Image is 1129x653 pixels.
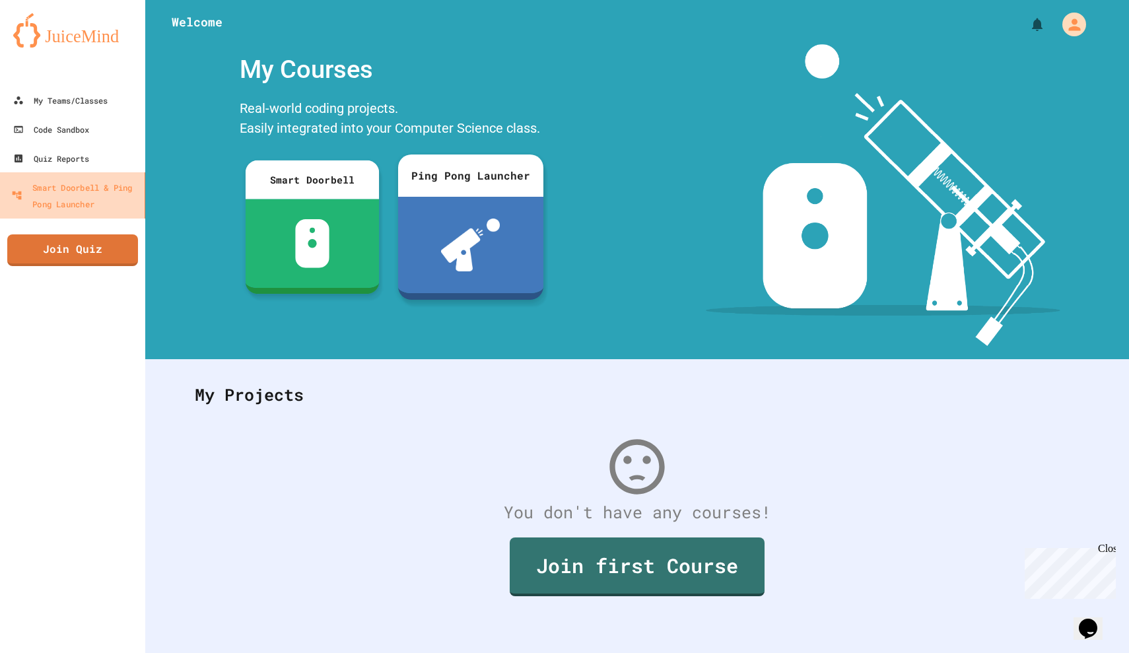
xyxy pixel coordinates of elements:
div: My Courses [233,44,550,95]
div: Chat with us now!Close [5,5,91,84]
div: My Projects [182,369,1093,421]
div: My Account [1048,9,1089,40]
div: Smart Doorbell & Ping Pong Launcher [11,179,139,211]
a: Join first Course [510,537,765,596]
img: ppl-with-ball.png [441,219,500,271]
div: You don't have any courses! [182,500,1093,525]
img: banner-image-my-projects.png [706,44,1060,346]
div: My Teams/Classes [13,92,108,108]
img: logo-orange.svg [13,13,132,48]
a: Join Quiz [7,234,138,266]
iframe: chat widget [1019,543,1116,599]
img: sdb-white.svg [294,219,329,268]
div: Quiz Reports [13,151,89,166]
iframe: chat widget [1074,600,1116,640]
div: Smart Doorbell [245,160,378,199]
div: Ping Pong Launcher [398,155,543,197]
div: Real-world coding projects. Easily integrated into your Computer Science class. [233,95,550,145]
div: My Notifications [1005,13,1048,36]
div: Code Sandbox [13,121,89,137]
